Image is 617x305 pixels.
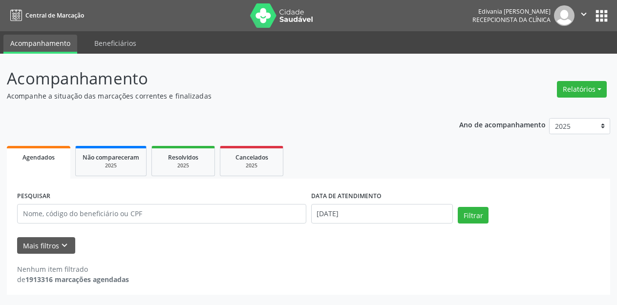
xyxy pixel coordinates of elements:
a: Central de Marcação [7,7,84,23]
label: PESQUISAR [17,189,50,204]
button: Relatórios [557,81,607,98]
div: 2025 [159,162,208,169]
strong: 1913316 marcações agendadas [25,275,129,284]
button: Mais filtroskeyboard_arrow_down [17,237,75,254]
span: Cancelados [235,153,268,162]
div: Edivania [PERSON_NAME] [472,7,551,16]
div: 2025 [83,162,139,169]
a: Beneficiários [87,35,143,52]
div: 2025 [227,162,276,169]
input: Nome, código do beneficiário ou CPF [17,204,306,224]
img: img [554,5,574,26]
button:  [574,5,593,26]
span: Recepcionista da clínica [472,16,551,24]
button: Filtrar [458,207,489,224]
button: apps [593,7,610,24]
i:  [578,9,589,20]
p: Acompanhe a situação das marcações correntes e finalizadas [7,91,429,101]
label: DATA DE ATENDIMENTO [311,189,382,204]
span: Central de Marcação [25,11,84,20]
a: Acompanhamento [3,35,77,54]
p: Ano de acompanhamento [459,118,546,130]
span: Resolvidos [168,153,198,162]
span: Não compareceram [83,153,139,162]
input: Selecione um intervalo [311,204,453,224]
p: Acompanhamento [7,66,429,91]
div: Nenhum item filtrado [17,264,129,274]
i: keyboard_arrow_down [59,240,70,251]
div: de [17,274,129,285]
span: Agendados [22,153,55,162]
